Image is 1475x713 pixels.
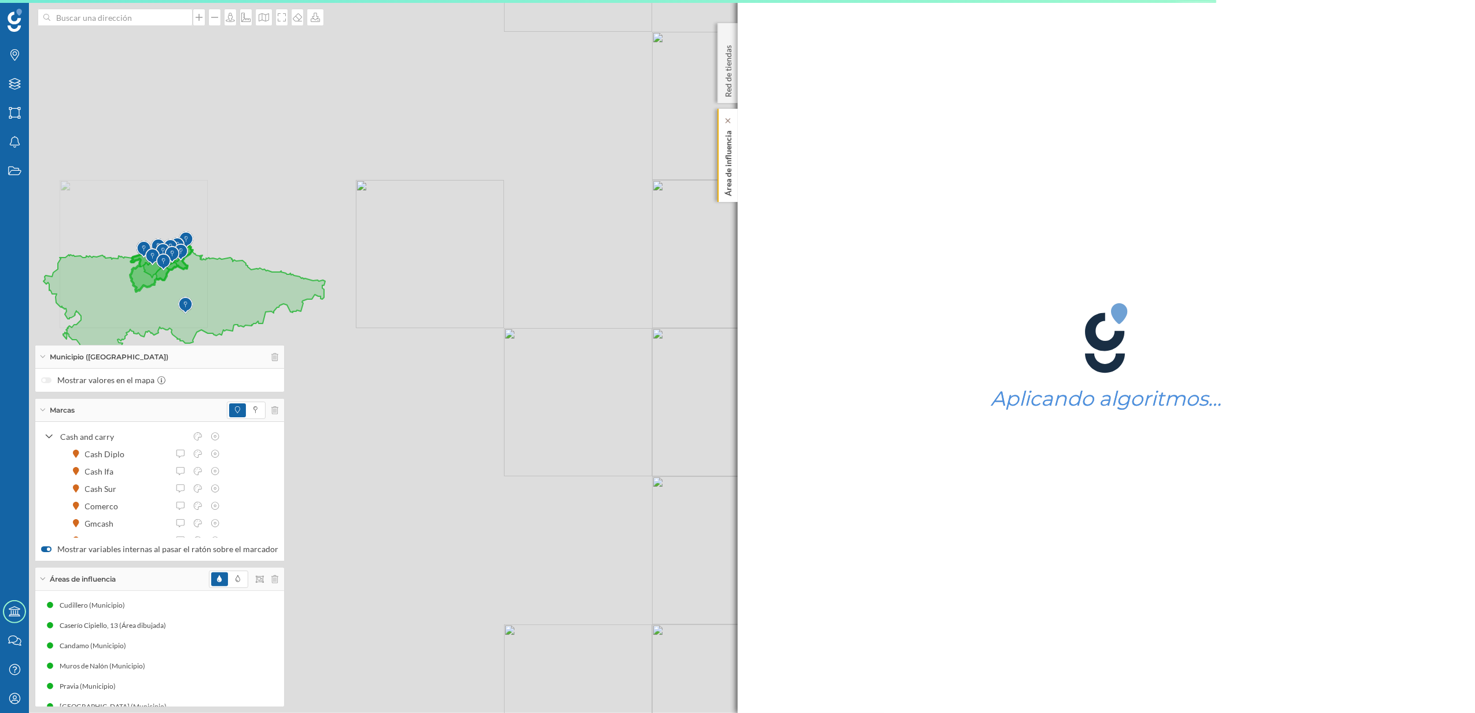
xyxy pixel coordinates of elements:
[163,236,178,259] img: Marker
[85,535,136,547] div: Gros Mercat
[722,41,734,97] p: Red de tiendas
[170,234,185,258] img: Marker
[50,352,168,362] span: Municipio ([GEOGRAPHIC_DATA])
[179,229,193,252] img: Marker
[60,640,132,652] div: Candamo (Municipio)
[50,405,75,416] span: Marcas
[60,431,186,443] div: Cash and carry
[85,465,120,477] div: Cash Ifa
[151,236,165,259] img: Marker
[991,388,1222,410] h1: Aplicando algoritmos…
[85,483,123,495] div: Cash Sur
[41,374,278,386] label: Mostrar valores en el mapa
[156,251,171,274] img: Marker
[156,240,170,263] img: Marker
[85,500,124,512] div: Comerco
[23,8,64,19] span: Soporte
[85,517,120,530] div: Gmcash
[174,241,188,264] img: Marker
[722,126,734,196] p: Área de influencia
[137,238,151,261] img: Marker
[145,245,160,269] img: Marker
[165,243,179,266] img: Marker
[50,574,116,585] span: Áreas de influencia
[178,294,193,317] img: Marker
[8,9,22,32] img: Geoblink Logo
[60,701,172,712] div: [GEOGRAPHIC_DATA] (Municipio)
[60,660,151,672] div: Muros de Nalón (Municipio)
[60,681,122,692] div: Pravia (Municipio)
[60,620,172,631] div: Caserío Cipiello, 13 (Área dibujada)
[60,600,131,611] div: Cudillero (Municipio)
[85,448,131,460] div: Cash Diplo
[41,543,278,555] label: Mostrar variables internas al pasar el ratón sobre el marcador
